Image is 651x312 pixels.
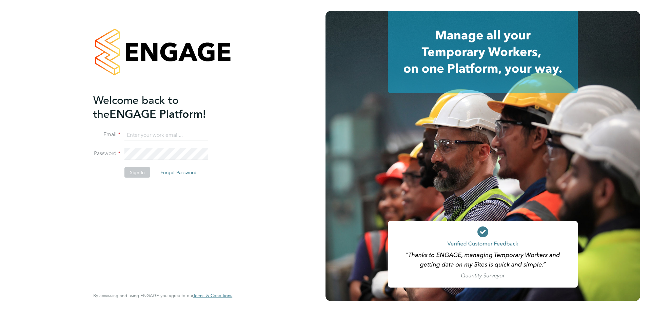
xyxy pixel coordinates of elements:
span: By accessing and using ENGAGE you agree to our [93,293,232,298]
label: Email [93,131,120,138]
label: Password [93,150,120,157]
span: Welcome back to the [93,93,179,121]
span: Terms & Conditions [193,293,232,298]
input: Enter your work email... [124,129,208,141]
a: Terms & Conditions [193,293,232,298]
h2: ENGAGE Platform! [93,93,225,121]
button: Forgot Password [155,167,202,178]
button: Sign In [124,167,150,178]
